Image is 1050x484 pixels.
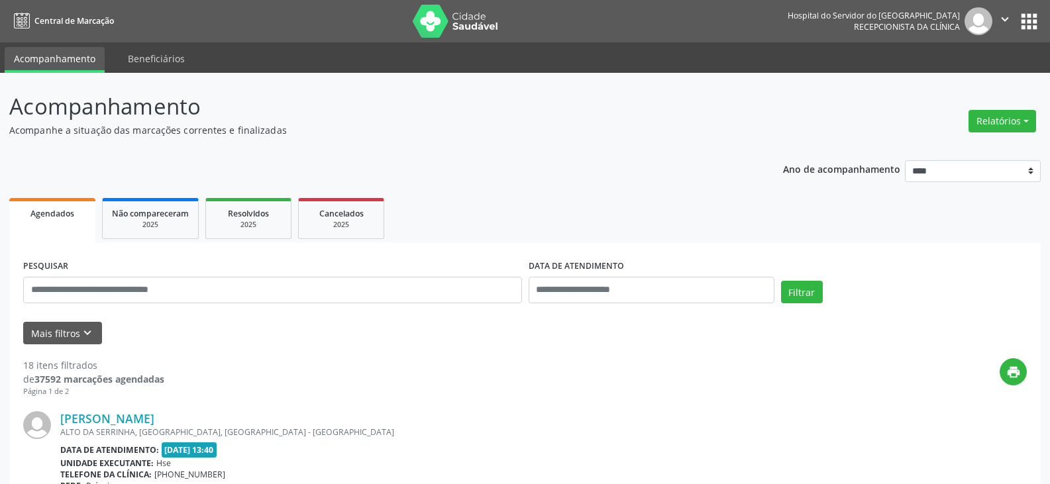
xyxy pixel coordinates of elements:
[998,12,1012,26] i: 
[23,372,164,386] div: de
[9,10,114,32] a: Central de Marcação
[30,208,74,219] span: Agendados
[162,442,217,458] span: [DATE] 13:40
[9,123,731,137] p: Acompanhe a situação das marcações correntes e finalizadas
[23,256,68,277] label: PESQUISAR
[788,10,960,21] div: Hospital do Servidor do [GEOGRAPHIC_DATA]
[965,7,992,35] img: img
[154,469,225,480] span: [PHONE_NUMBER]
[60,411,154,426] a: [PERSON_NAME]
[34,15,114,26] span: Central de Marcação
[5,47,105,73] a: Acompanhamento
[60,469,152,480] b: Telefone da clínica:
[215,220,282,230] div: 2025
[23,386,164,397] div: Página 1 de 2
[992,7,1018,35] button: 
[23,322,102,345] button: Mais filtroskeyboard_arrow_down
[854,21,960,32] span: Recepcionista da clínica
[969,110,1036,132] button: Relatórios
[1000,358,1027,385] button: print
[228,208,269,219] span: Resolvidos
[60,458,154,469] b: Unidade executante:
[1006,365,1021,379] i: print
[112,220,189,230] div: 2025
[319,208,364,219] span: Cancelados
[23,358,164,372] div: 18 itens filtrados
[9,90,731,123] p: Acompanhamento
[112,208,189,219] span: Não compareceram
[156,458,171,469] span: Hse
[34,373,164,385] strong: 37592 marcações agendadas
[1018,10,1041,33] button: apps
[529,256,624,277] label: DATA DE ATENDIMENTO
[308,220,374,230] div: 2025
[783,160,900,177] p: Ano de acompanhamento
[781,281,823,303] button: Filtrar
[23,411,51,439] img: img
[60,426,828,438] div: ALTO DA SERRINHA, [GEOGRAPHIC_DATA], [GEOGRAPHIC_DATA] - [GEOGRAPHIC_DATA]
[80,326,95,340] i: keyboard_arrow_down
[119,47,194,70] a: Beneficiários
[60,444,159,456] b: Data de atendimento:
